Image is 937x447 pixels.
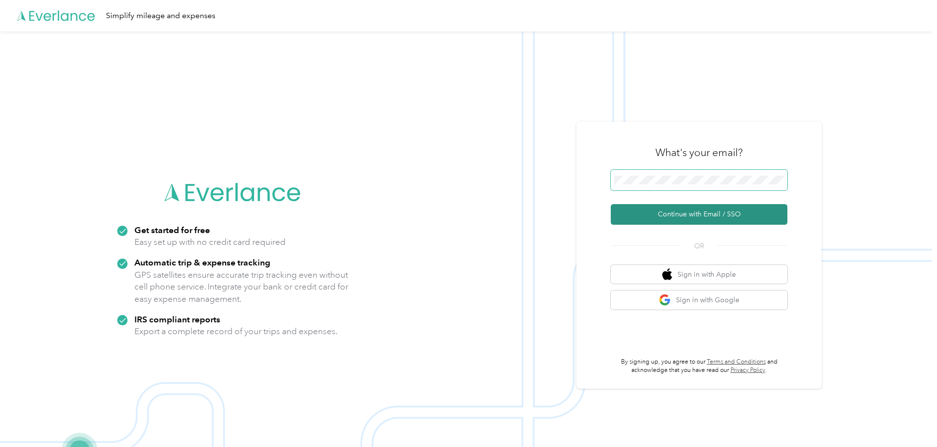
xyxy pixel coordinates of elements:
[611,265,787,284] button: apple logoSign in with Apple
[611,204,787,225] button: Continue with Email / SSO
[134,257,270,267] strong: Automatic trip & expense tracking
[655,146,743,159] h3: What's your email?
[682,241,716,251] span: OR
[134,225,210,235] strong: Get started for free
[730,367,765,374] a: Privacy Policy
[134,325,338,338] p: Export a complete record of your trips and expenses.
[662,268,672,281] img: apple logo
[134,314,220,324] strong: IRS compliant reports
[611,358,787,375] p: By signing up, you agree to our and acknowledge that you have read our .
[611,290,787,310] button: google logoSign in with Google
[707,358,766,366] a: Terms and Conditions
[134,269,349,305] p: GPS satellites ensure accurate trip tracking even without cell phone service. Integrate your bank...
[106,10,215,22] div: Simplify mileage and expenses
[134,236,286,248] p: Easy set up with no credit card required
[659,294,671,306] img: google logo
